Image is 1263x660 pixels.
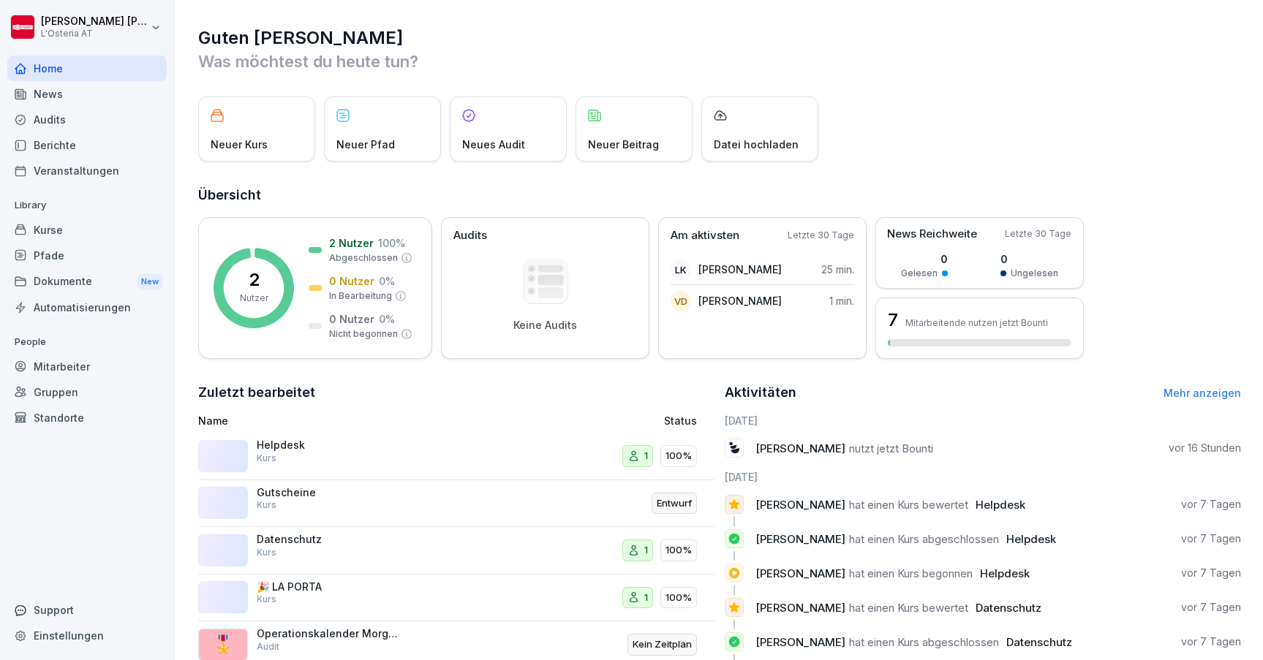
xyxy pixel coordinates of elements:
[7,268,167,295] a: DokumenteNew
[453,227,487,244] p: Audits
[7,243,167,268] a: Pfade
[1181,497,1241,512] p: vor 7 Tagen
[249,271,260,289] p: 2
[198,433,715,480] a: HelpdeskKurs1100%
[329,289,392,303] p: In Bearbeitung
[671,291,691,311] div: VD
[7,107,167,132] div: Audits
[644,591,648,605] p: 1
[849,532,999,546] span: hat einen Kurs abgeschlossen
[329,327,398,341] p: Nicht begonnen
[1005,227,1071,240] p: Letzte 30 Tage
[755,498,845,512] span: [PERSON_NAME]
[905,317,1048,328] p: Mitarbeitende nutzen jetzt Bounti
[980,566,1030,580] span: Helpdesk
[198,480,715,528] a: GutscheineKursEntwurf
[137,273,162,290] div: New
[336,137,395,152] p: Neuer Pfad
[41,15,148,28] p: [PERSON_NAME] [PERSON_NAME]
[7,295,167,320] a: Automatisierungen
[755,532,845,546] span: [PERSON_NAME]
[725,469,1241,485] h6: [DATE]
[257,439,403,452] p: Helpdesk
[644,543,648,558] p: 1
[1181,531,1241,546] p: vor 7 Tagen
[725,382,796,403] h2: Aktivitäten
[513,319,577,332] p: Keine Audits
[198,26,1241,50] h1: Guten [PERSON_NAME]
[7,597,167,623] div: Support
[788,229,854,242] p: Letzte 30 Tage
[212,631,234,658] p: 🎖️
[1011,267,1058,280] p: Ungelesen
[257,486,403,499] p: Gutscheine
[211,137,268,152] p: Neuer Kurs
[1181,634,1241,649] p: vor 7 Tagen
[329,251,398,265] p: Abgeschlossen
[671,259,691,280] div: LK
[378,235,405,251] p: 100 %
[657,496,692,511] p: Entwurf
[888,308,898,333] h3: 7
[666,591,692,605] p: 100%
[849,566,973,580] span: hat einen Kurs begonnen
[257,580,403,593] p: 🎉 LA PORTA
[329,311,374,327] p: 0 Nutzer
[257,452,276,465] p: Kurs
[257,593,276,606] p: Kurs
[887,226,977,243] p: News Reichweite
[329,273,374,289] p: 0 Nutzer
[198,382,715,403] h2: Zuletzt bearbeitet
[7,268,167,295] div: Dokumente
[725,413,1241,428] h6: [DATE]
[1181,600,1241,615] p: vor 7 Tagen
[666,543,692,558] p: 100%
[1181,566,1241,580] p: vor 7 Tagen
[7,623,167,648] a: Einstellungen
[849,441,933,455] span: nutzt jetzt Bounti
[755,601,845,615] span: [PERSON_NAME]
[1006,532,1056,546] span: Helpdesk
[7,217,167,243] a: Kurse
[1006,635,1072,649] span: Datenschutz
[257,546,276,559] p: Kurs
[257,640,279,653] p: Audit
[257,498,276,512] p: Kurs
[7,379,167,405] a: Gruppen
[1164,387,1241,399] a: Mehr anzeigen
[198,413,519,428] p: Name
[198,50,1241,73] p: Was möchtest du heute tun?
[7,354,167,379] a: Mitarbeiter
[7,158,167,183] a: Veranstaltungen
[240,292,268,305] p: Nutzer
[7,81,167,107] a: News
[698,293,782,308] p: [PERSON_NAME]
[257,627,403,640] p: Operationskalender Morgens
[664,413,697,428] p: Status
[7,405,167,430] a: Standorte
[671,227,739,244] p: Am aktivsten
[329,235,374,251] p: 2 Nutzer
[7,194,167,217] p: Library
[462,137,525,152] p: Neues Audit
[1000,251,1058,267] p: 0
[7,132,167,158] a: Berichte
[41,29,148,39] p: L'Osteria AT
[849,635,999,649] span: hat einen Kurs abgeschlossen
[755,566,845,580] span: [PERSON_NAME]
[198,574,715,622] a: 🎉 LA PORTAKurs1100%
[7,56,167,81] a: Home
[755,441,845,455] span: [PERSON_NAME]
[849,601,968,615] span: hat einen Kurs bewertet
[755,635,845,649] span: [PERSON_NAME]
[588,137,659,152] p: Neuer Beitrag
[976,601,1041,615] span: Datenschutz
[901,251,948,267] p: 0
